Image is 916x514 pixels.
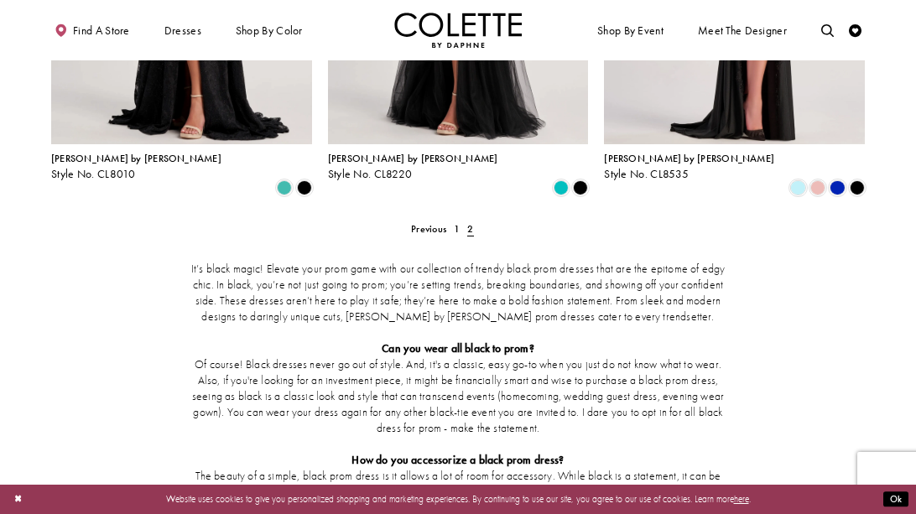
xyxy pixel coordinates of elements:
i: Royal Blue [830,180,845,195]
i: Black [850,180,865,195]
span: Shop By Event [594,13,666,48]
a: Prev Page [408,220,450,238]
span: [PERSON_NAME] by [PERSON_NAME] [328,152,498,165]
a: Find a store [51,13,133,48]
span: 2 [467,222,473,236]
a: Meet the designer [695,13,790,48]
button: Close Dialog [8,488,29,511]
i: Black [573,180,588,195]
span: Meet the designer [698,24,787,37]
span: Previous [411,222,446,236]
strong: How do you accessorize a black prom dress? [351,453,564,467]
i: Light Blue [790,180,805,195]
i: Black [297,180,312,195]
div: Colette by Daphne Style No. CL8010 [51,153,221,180]
span: Shop By Event [597,24,664,37]
p: Of course! Black dresses never go out of style. And, it's a classic, easy go-to when you just do ... [188,357,728,437]
span: Shop by color [236,24,303,37]
a: 1 [450,220,464,238]
span: [PERSON_NAME] by [PERSON_NAME] [51,152,221,165]
span: 1 [454,222,460,236]
a: Check Wishlist [846,13,865,48]
a: here [734,493,749,505]
img: Colette by Daphne [394,13,522,48]
i: Rose Gold [810,180,825,195]
button: Submit Dialog [883,491,908,507]
span: Dresses [161,13,205,48]
span: Dresses [164,24,201,37]
a: Toggle search [818,13,837,48]
span: Style No. CL8535 [604,167,689,181]
i: Jade [554,180,569,195]
span: Style No. CL8010 [51,167,136,181]
a: Visit Home Page [394,13,522,48]
strong: Can you wear all black to prom? [382,341,533,356]
span: Current page [464,220,477,238]
div: Colette by Daphne Style No. CL8535 [604,153,774,180]
p: Website uses cookies to give you personalized shopping and marketing experiences. By continuing t... [91,491,825,507]
span: Find a store [73,24,130,37]
p: It’s black magic! Elevate your prom game with our collection of trendy black prom dresses that ar... [188,262,728,325]
span: [PERSON_NAME] by [PERSON_NAME] [604,152,774,165]
span: Shop by color [232,13,305,48]
i: Turquoise [277,180,292,195]
div: Colette by Daphne Style No. CL8220 [328,153,498,180]
span: Style No. CL8220 [328,167,413,181]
